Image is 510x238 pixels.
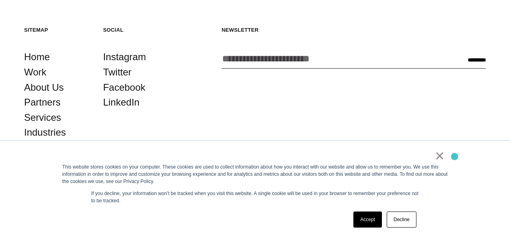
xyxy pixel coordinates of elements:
[91,190,419,204] p: If you decline, your information won’t be tracked when you visit this website. A single cookie wi...
[103,49,146,65] a: Instagram
[103,26,170,33] h5: Social
[24,65,47,80] a: Work
[24,26,91,33] h5: Sitemap
[62,163,448,185] div: This website stores cookies on your computer. These cookies are used to collect information about...
[24,140,57,155] a: Contact
[435,152,445,159] a: ×
[353,212,382,228] a: Accept
[387,212,416,228] a: Decline
[24,80,64,95] a: About Us
[24,95,61,110] a: Partners
[103,65,132,80] a: Twitter
[24,110,61,125] a: Services
[222,26,486,33] h5: Newsletter
[103,80,145,95] a: Facebook
[103,95,140,110] a: LinkedIn
[24,49,50,65] a: Home
[24,125,66,140] a: Industries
